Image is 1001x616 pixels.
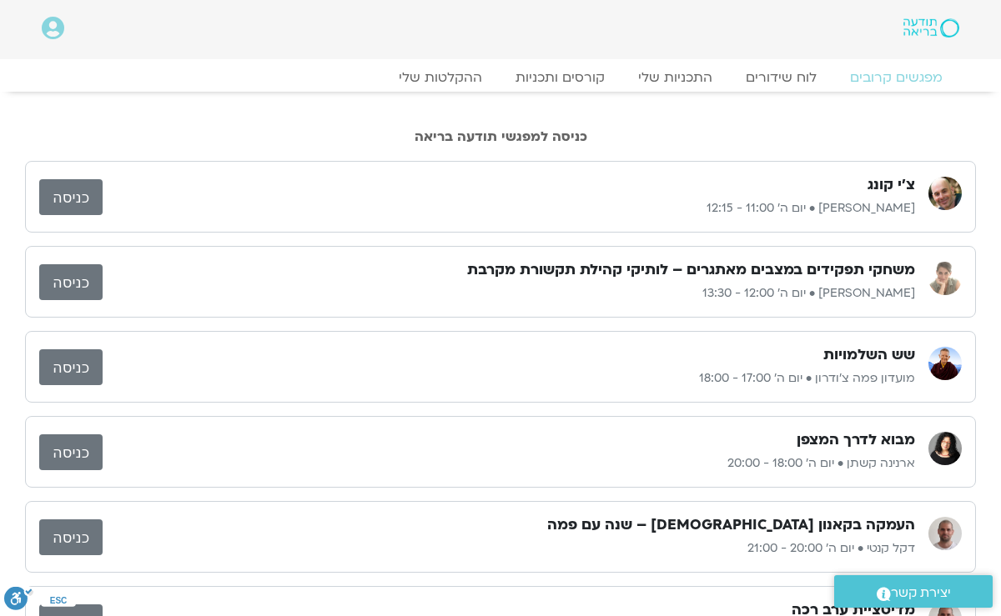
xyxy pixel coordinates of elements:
[103,368,915,388] p: מועדון פמה צ'ודרון • יום ה׳ 17:00 - 18:00
[797,430,915,450] h3: מבוא לדרך המצפן
[928,347,962,380] img: מועדון פמה צ'ודרון
[833,69,959,86] a: מפגשים קרובים
[42,69,959,86] nav: Menu
[868,175,915,195] h3: צ'י קונג
[103,538,915,558] p: דקל קנטי • יום ה׳ 20:00 - 21:00
[103,283,915,303] p: [PERSON_NAME] • יום ה׳ 12:00 - 13:30
[823,345,915,365] h3: שש השלמויות
[103,453,915,473] p: ארנינה קשתן • יום ה׳ 18:00 - 20:00
[382,69,499,86] a: ההקלטות שלי
[928,517,962,550] img: דקל קנטי
[39,264,103,300] a: כניסה
[103,198,915,218] p: [PERSON_NAME] • יום ה׳ 11:00 - 12:15
[928,177,962,210] img: אריאל מירוז
[25,129,976,144] h2: כניסה למפגשי תודעה בריאה
[39,519,103,555] a: כניסה
[834,575,993,608] a: יצירת קשר
[39,434,103,470] a: כניסה
[928,262,962,295] img: שרון כרמל
[891,582,951,604] span: יצירת קשר
[39,179,103,215] a: כניסה
[39,349,103,385] a: כניסה
[621,69,729,86] a: התכניות שלי
[467,260,915,280] h3: משחקי תפקידים במצבים מאתגרים – לותיקי קהילת תקשורת מקרבת
[729,69,833,86] a: לוח שידורים
[499,69,621,86] a: קורסים ותכניות
[928,432,962,465] img: ארנינה קשתן
[547,515,915,535] h3: העמקה בקאנון [DEMOGRAPHIC_DATA] – שנה עם פמה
